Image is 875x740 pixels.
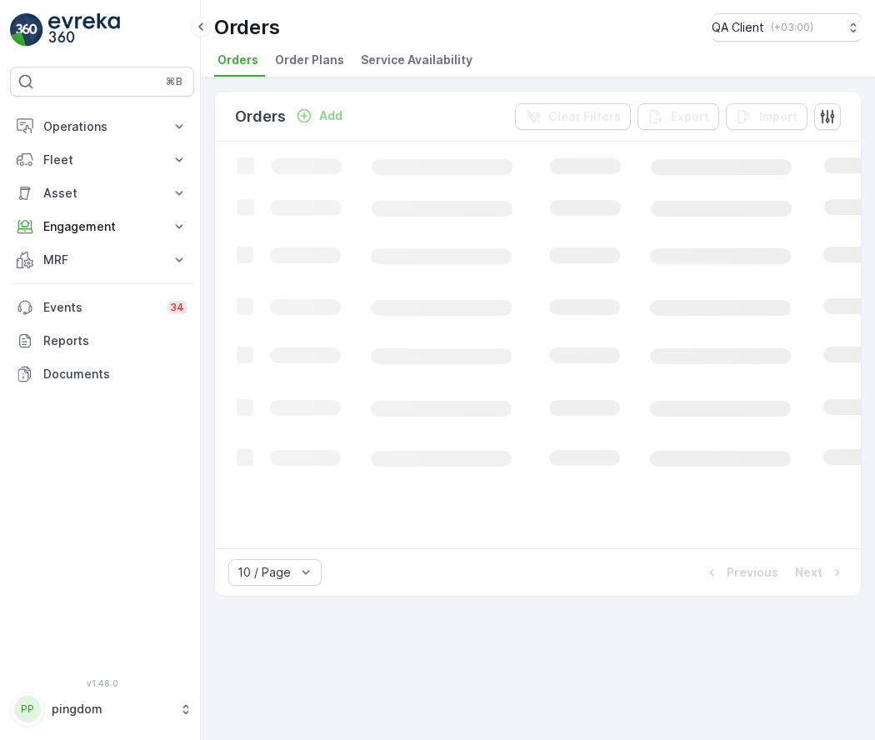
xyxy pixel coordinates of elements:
[289,106,349,126] button: Add
[43,252,161,268] p: MRF
[548,108,621,125] p: Clear Filters
[702,562,780,582] button: Previous
[10,13,43,47] img: logo
[10,357,194,391] a: Documents
[10,210,194,243] button: Engagement
[361,52,472,68] span: Service Availability
[214,14,280,41] p: Orders
[52,701,171,717] p: pingdom
[793,562,847,582] button: Next
[43,218,161,235] p: Engagement
[759,108,797,125] p: Import
[43,332,187,349] p: Reports
[10,110,194,143] button: Operations
[10,177,194,210] button: Asset
[217,52,258,68] span: Orders
[43,299,157,316] p: Events
[275,52,344,68] span: Order Plans
[14,696,41,722] div: PP
[48,13,120,47] img: logo_light-DOdMpM7g.png
[712,19,764,36] p: QA Client
[515,103,631,130] button: Clear Filters
[43,152,161,168] p: Fleet
[10,243,194,277] button: MRF
[727,564,778,581] p: Previous
[671,108,709,125] p: Export
[10,678,194,688] span: v 1.48.0
[637,103,719,130] button: Export
[10,291,194,324] a: Events34
[10,692,194,727] button: PPpingdom
[10,143,194,177] button: Fleet
[712,13,862,42] button: QA Client(+03:00)
[726,103,807,130] button: Import
[43,118,161,135] p: Operations
[319,107,342,124] p: Add
[235,105,286,128] p: Orders
[166,75,182,88] p: ⌘B
[771,21,813,34] p: ( +03:00 )
[10,324,194,357] a: Reports
[43,366,187,382] p: Documents
[43,185,161,202] p: Asset
[170,301,184,314] p: 34
[795,564,822,581] p: Next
